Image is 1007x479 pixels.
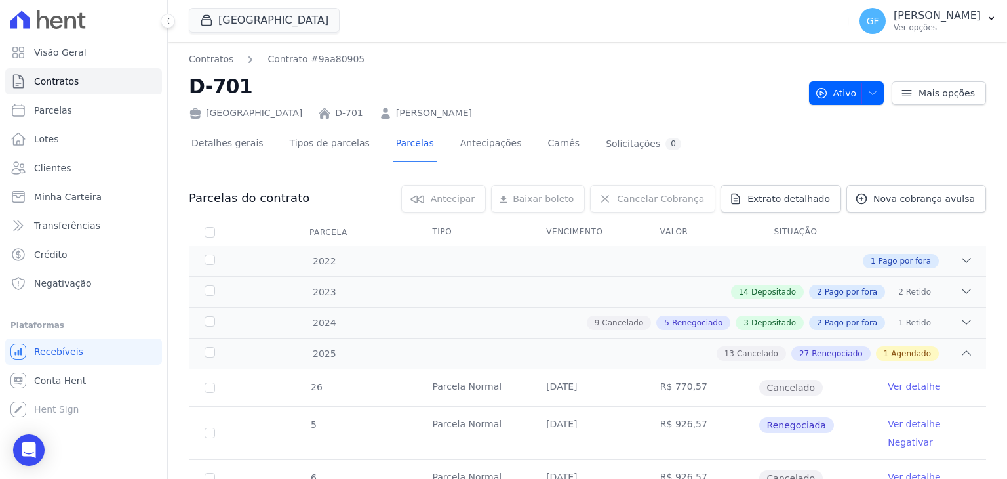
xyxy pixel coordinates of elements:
span: Minha Carteira [34,190,102,203]
span: 2 [817,317,822,329]
div: Parcela [294,219,363,245]
div: Plataformas [10,318,157,333]
span: Pago por fora [879,255,931,267]
th: Situação [759,219,873,246]
span: 5 [309,419,317,430]
span: 5 [664,317,669,329]
a: Carnês [545,127,582,162]
span: Nova cobrança avulsa [873,192,975,205]
a: Negativar [888,437,933,448]
div: 0 [665,138,681,150]
span: 9 [595,317,600,329]
div: [GEOGRAPHIC_DATA] [189,106,302,120]
nav: Breadcrumb [189,52,365,66]
span: Clientes [34,161,71,175]
a: Recebíveis [5,339,162,365]
span: Depositado [751,317,796,329]
td: R$ 770,57 [644,369,759,406]
span: Visão Geral [34,46,87,59]
span: Depositado [751,286,796,298]
span: Cancelado [602,317,643,329]
p: Ver opções [894,22,981,33]
span: Cancelado [759,380,823,396]
a: Clientes [5,155,162,181]
a: Parcelas [393,127,437,162]
a: Visão Geral [5,39,162,66]
span: Agendado [891,348,931,360]
button: Ativo [809,81,884,105]
span: 3 [743,317,749,329]
div: Solicitações [606,138,681,150]
span: 26 [309,382,323,392]
span: Retido [906,317,931,329]
a: Crédito [5,241,162,268]
span: 14 [739,286,749,298]
a: Contratos [5,68,162,94]
span: Transferências [34,219,100,232]
span: 1 [871,255,876,267]
span: 13 [724,348,734,360]
a: Detalhes gerais [189,127,266,162]
button: GF [PERSON_NAME] Ver opções [849,3,1007,39]
span: Pago por fora [825,317,877,329]
a: Solicitações0 [603,127,684,162]
span: 1 [884,348,889,360]
a: Extrato detalhado [721,185,841,213]
h3: Parcelas do contrato [189,190,309,206]
td: Parcela Normal [416,369,530,406]
a: D-701 [335,106,363,120]
span: Crédito [34,248,68,261]
a: Negativação [5,270,162,297]
span: Negativação [34,277,92,290]
input: Só é possível selecionar pagamentos em aberto [205,428,215,438]
span: Mais opções [918,87,975,100]
a: Lotes [5,126,162,152]
span: 1 [898,317,903,329]
span: Lotes [34,133,59,146]
nav: Breadcrumb [189,52,799,66]
td: R$ 926,57 [644,407,759,459]
a: Parcelas [5,97,162,123]
a: Contratos [189,52,233,66]
span: Cancelado [737,348,778,360]
a: Nova cobrança avulsa [846,185,986,213]
th: Tipo [416,219,530,246]
span: 27 [799,348,809,360]
a: Ver detalhe [888,380,940,393]
a: Contrato #9aa80905 [267,52,365,66]
span: Extrato detalhado [747,192,830,205]
span: Recebíveis [34,345,83,358]
span: Renegociado [672,317,722,329]
a: Transferências [5,213,162,239]
h2: D-701 [189,72,799,101]
a: Mais opções [892,81,986,105]
td: [DATE] [530,369,644,406]
td: Parcela Normal [416,407,530,459]
input: Só é possível selecionar pagamentos em aberto [205,383,215,393]
span: Renegociada [759,417,834,433]
a: Tipos de parcelas [287,127,372,162]
span: Ativo [815,81,857,105]
a: Conta Hent [5,367,162,394]
a: Antecipações [458,127,524,162]
th: Vencimento [530,219,644,246]
span: Retido [906,286,931,298]
a: Ver detalhe [888,417,940,430]
span: Conta Hent [34,374,86,387]
span: Contratos [34,75,79,88]
span: Parcelas [34,104,72,117]
span: Renegociado [812,348,862,360]
a: Minha Carteira [5,184,162,210]
span: Pago por fora [825,286,877,298]
div: Open Intercom Messenger [13,434,45,466]
span: GF [867,16,879,26]
a: [PERSON_NAME] [396,106,472,120]
p: [PERSON_NAME] [894,9,981,22]
span: 2 [817,286,822,298]
th: Valor [644,219,759,246]
td: [DATE] [530,407,644,459]
button: [GEOGRAPHIC_DATA] [189,8,340,33]
span: 2 [898,286,903,298]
